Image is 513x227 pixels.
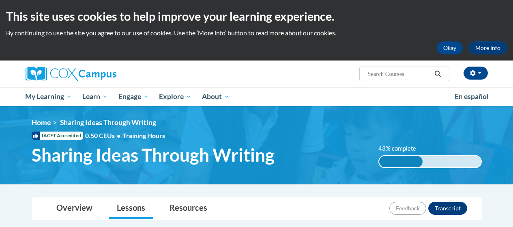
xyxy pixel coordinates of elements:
[449,88,494,105] a: En español
[32,132,83,140] span: IACET Accredited
[6,28,507,37] p: By continuing to use the site you agree to our use of cookies. Use the ‘More info’ button to read...
[437,41,463,54] button: Okay
[389,202,426,215] button: Feedback
[154,87,197,106] a: Explore
[85,131,122,140] span: 0.50 CEUs
[25,92,72,102] span: My Learning
[26,67,116,81] img: Cox Campus
[113,87,154,106] a: Engage
[19,87,494,106] div: Main menu
[26,67,172,81] a: Cox Campus
[431,69,444,79] button: Search
[109,198,153,219] a: Lessons
[20,87,77,106] a: My Learning
[378,144,425,153] label: 43% complete
[469,41,507,54] a: More Info
[60,118,156,127] span: Sharing Ideas Through Writing
[32,144,275,166] span: Sharing Ideas Through Writing
[118,92,149,102] span: Engage
[122,132,165,139] span: Training Hours
[202,92,230,102] span: About
[367,69,431,79] input: Search Courses
[159,92,191,102] span: Explore
[48,198,101,219] a: Overview
[379,156,423,167] div: 43% complete
[464,67,488,80] button: Account Settings
[455,92,489,101] span: En español
[77,87,113,106] a: Learn
[82,92,108,102] span: Learn
[428,202,467,215] button: Transcript
[117,132,120,139] span: •
[32,118,51,127] a: Home
[6,8,507,24] h2: This site uses cookies to help improve your learning experience.
[197,87,235,106] a: About
[161,198,215,219] a: Resources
